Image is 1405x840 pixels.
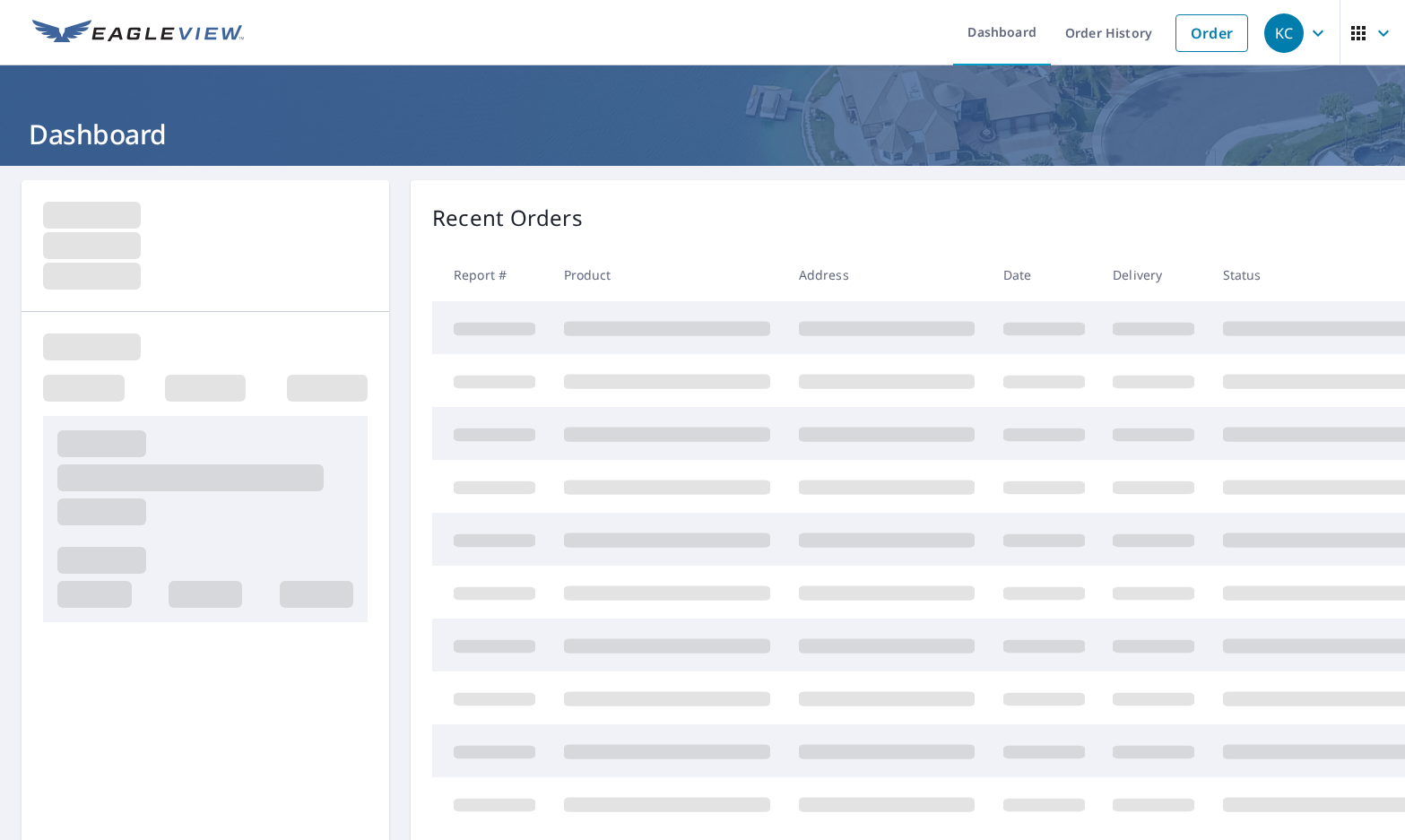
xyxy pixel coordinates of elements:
th: Date [989,248,1099,301]
p: Recent Orders [432,202,583,234]
th: Report # [432,248,550,301]
th: Product [550,248,785,301]
h1: Dashboard [22,116,1383,152]
div: KC [1264,13,1304,53]
img: EV Logo [32,20,244,47]
a: Order [1175,14,1248,52]
th: Address [785,248,989,301]
th: Delivery [1098,248,1209,301]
